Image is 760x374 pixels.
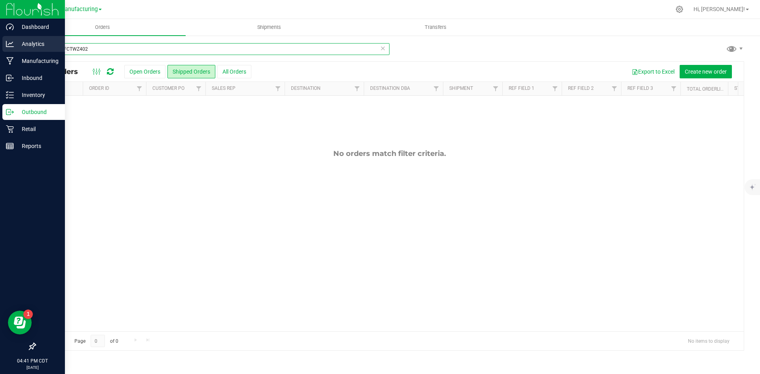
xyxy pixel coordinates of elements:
span: Orders [84,24,121,31]
iframe: Resource center [8,311,32,334]
a: Filter [549,82,562,95]
button: Export to Excel [627,65,680,78]
span: Hi, [PERSON_NAME]! [693,6,745,12]
a: Ref Field 1 [509,85,534,91]
p: Analytics [14,39,61,49]
inline-svg: Reports [6,142,14,150]
p: Inventory [14,90,61,100]
button: Shipped Orders [167,65,215,78]
span: Transfers [414,24,457,31]
div: No orders match filter criteria. [35,149,744,158]
p: Inbound [14,73,61,83]
a: Filter [430,82,443,95]
a: Filter [272,82,285,95]
span: Create new order [685,68,727,75]
a: Filter [351,82,364,95]
div: Manage settings [674,6,684,13]
a: Filter [667,82,680,95]
p: Reports [14,141,61,151]
span: Page of 0 [68,335,125,347]
p: Dashboard [14,22,61,32]
p: [DATE] [4,365,61,370]
span: Clear [380,43,386,53]
inline-svg: Inventory [6,91,14,99]
a: Shipment [449,85,473,91]
a: Sales Rep [212,85,236,91]
inline-svg: Dashboard [6,23,14,31]
a: Filter [489,82,502,95]
p: 04:41 PM CDT [4,357,61,365]
a: Transfers [352,19,519,36]
inline-svg: Inbound [6,74,14,82]
a: Total Orderlines [687,86,730,92]
a: Filter [133,82,146,95]
span: Shipments [247,24,292,31]
p: Manufacturing [14,56,61,66]
button: Open Orders [124,65,165,78]
inline-svg: Analytics [6,40,14,48]
a: Destination DBA [370,85,410,91]
inline-svg: Manufacturing [6,57,14,65]
a: Ref Field 2 [568,85,594,91]
a: Customer PO [152,85,184,91]
input: Search Order ID, Destination, Customer PO... [35,43,389,55]
iframe: Resource center unread badge [23,309,33,319]
a: Filter [192,82,205,95]
a: Orders [19,19,186,36]
button: Create new order [680,65,732,78]
inline-svg: Retail [6,125,14,133]
p: Retail [14,124,61,134]
span: No items to display [682,335,736,347]
a: Destination [291,85,321,91]
a: Shipments [186,19,352,36]
a: Filter [608,82,621,95]
a: Ref Field 3 [627,85,653,91]
p: Outbound [14,107,61,117]
a: Order ID [89,85,109,91]
span: Manufacturing [60,6,98,13]
button: All Orders [217,65,251,78]
a: Status [734,85,751,91]
inline-svg: Outbound [6,108,14,116]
